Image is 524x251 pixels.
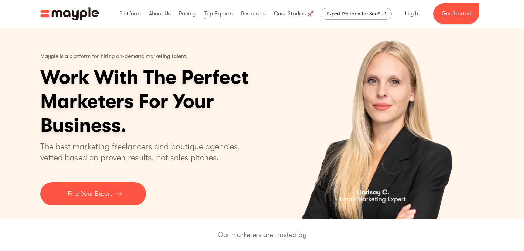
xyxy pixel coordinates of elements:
div: Expert Platform for SaaS [327,10,380,18]
a: Get Started [433,3,479,24]
h1: Work With The Perfect Marketers For Your Business. [40,65,302,138]
a: Expert Platform for SaaS [321,8,392,20]
img: Mayple logo [40,7,99,20]
p: Mayple is a platform for hiring on-demand marketing talent. [40,48,188,65]
a: Find Your Expert [40,182,146,205]
p: Find Your Expert [68,189,112,198]
p: The best marketing freelancers and boutique agencies, vetted based on proven results, not sales p... [40,141,248,163]
a: Log In [397,6,428,22]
